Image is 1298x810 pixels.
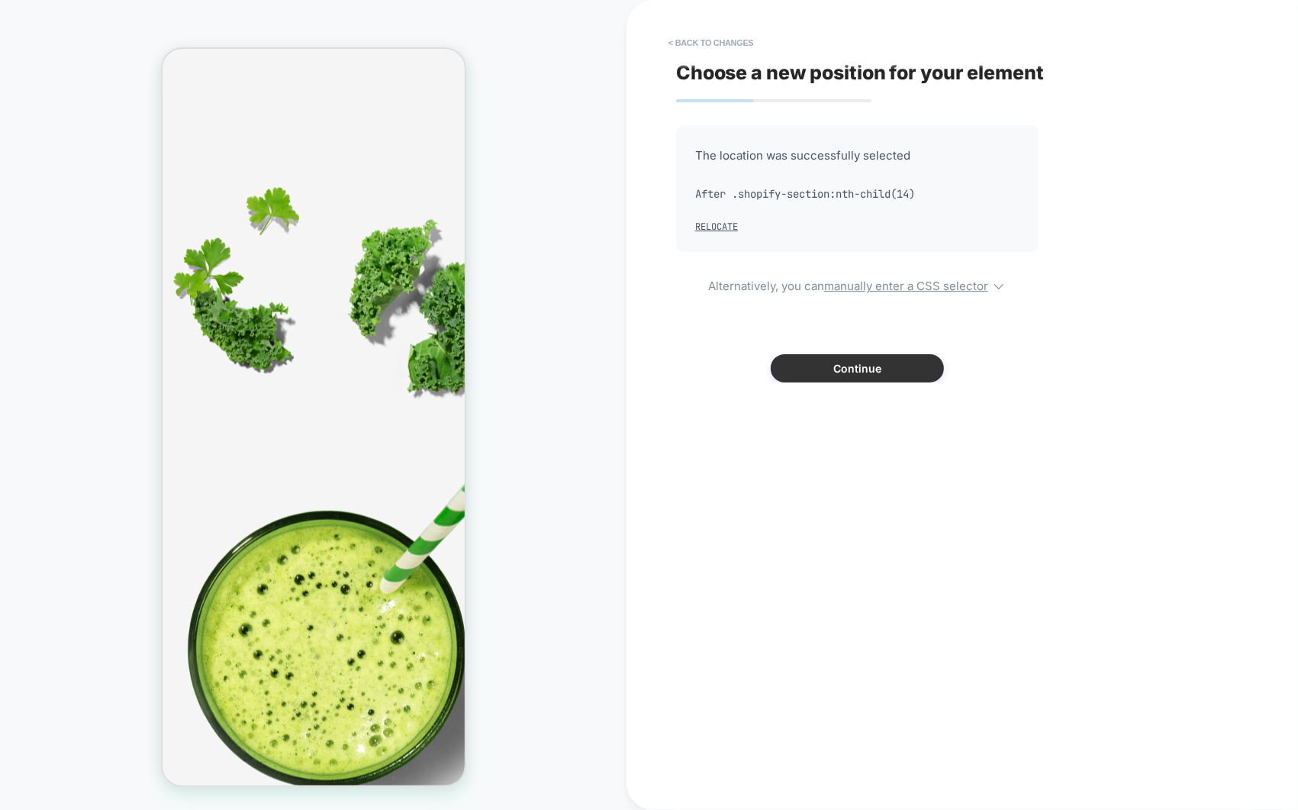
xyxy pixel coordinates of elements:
[695,221,738,233] button: Relocate
[824,279,988,293] u: manually enter a CSS selector
[676,275,1039,293] span: Alternatively, you can
[771,354,944,382] button: Continue
[661,31,762,55] button: < Back to changes
[695,182,1019,205] span: After .shopify-section:nth-child(14)
[676,61,1044,84] span: Choose a new position for your element
[695,144,1019,167] span: The location was successfully selected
